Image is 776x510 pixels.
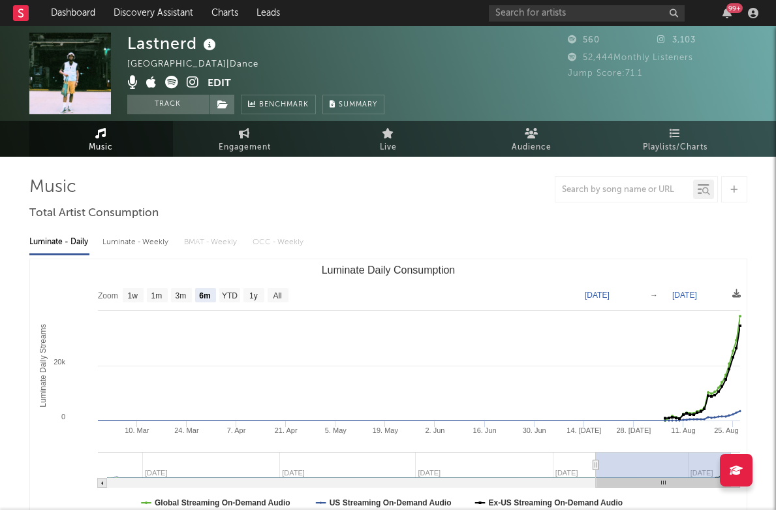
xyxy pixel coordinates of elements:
[616,426,651,434] text: 28. [DATE]
[102,231,171,253] div: Luminate - Weekly
[89,140,113,155] span: Music
[259,97,309,113] span: Benchmark
[127,33,219,54] div: Lastnerd
[54,358,65,366] text: 20k
[324,426,347,434] text: 5. May
[473,426,496,434] text: 16. Jun
[321,264,455,276] text: Luminate Daily Consumption
[672,291,697,300] text: [DATE]
[29,206,159,221] span: Total Artist Consumption
[585,291,610,300] text: [DATE]
[650,291,658,300] text: →
[241,95,316,114] a: Benchmark
[208,76,231,92] button: Edit
[317,121,460,157] a: Live
[151,291,162,300] text: 1m
[380,140,397,155] span: Live
[329,498,451,507] text: US Streaming On-Demand Audio
[127,57,273,72] div: [GEOGRAPHIC_DATA] | Dance
[273,291,281,300] text: All
[568,69,642,78] span: Jump Score: 71.1
[38,324,47,407] text: Luminate Daily Streams
[425,426,444,434] text: 2. Jun
[219,140,271,155] span: Engagement
[199,291,210,300] text: 6m
[61,413,65,421] text: 0
[173,121,317,157] a: Engagement
[643,140,707,155] span: Playlists/Charts
[657,36,696,44] span: 3,103
[489,5,685,22] input: Search for artists
[339,101,377,108] span: Summary
[29,231,89,253] div: Luminate - Daily
[174,426,199,434] text: 24. Mar
[175,291,186,300] text: 3m
[226,426,245,434] text: 7. Apr
[460,121,604,157] a: Audience
[726,3,743,13] div: 99 +
[127,95,209,114] button: Track
[274,426,297,434] text: 21. Apr
[322,95,384,114] button: Summary
[488,498,623,507] text: Ex-US Streaming On-Demand Audio
[221,291,237,300] text: YTD
[155,498,290,507] text: Global Streaming On-Demand Audio
[29,121,173,157] a: Music
[555,185,693,195] input: Search by song name or URL
[568,54,693,62] span: 52,444 Monthly Listeners
[522,426,546,434] text: 30. Jun
[98,291,118,300] text: Zoom
[127,291,138,300] text: 1w
[125,426,149,434] text: 10. Mar
[722,8,732,18] button: 99+
[512,140,551,155] span: Audience
[714,426,738,434] text: 25. Aug
[249,291,258,300] text: 1y
[604,121,747,157] a: Playlists/Charts
[568,36,600,44] span: 560
[671,426,695,434] text: 11. Aug
[372,426,398,434] text: 19. May
[566,426,601,434] text: 14. [DATE]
